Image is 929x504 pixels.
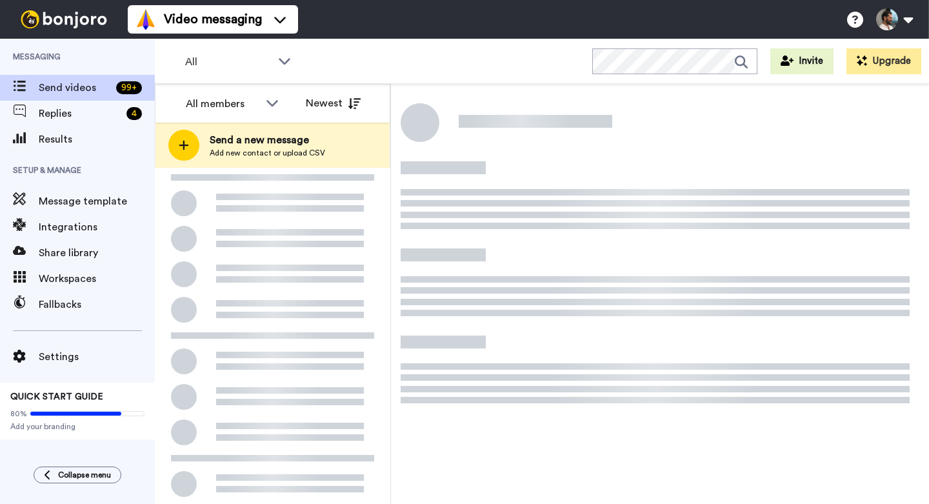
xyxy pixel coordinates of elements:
img: bj-logo-header-white.svg [15,10,112,28]
span: All [185,54,272,70]
span: Workspaces [39,271,155,287]
span: Send a new message [210,132,325,148]
button: Collapse menu [34,467,121,483]
span: Share library [39,245,155,261]
span: Integrations [39,219,155,235]
span: Add your branding [10,421,145,432]
button: Invite [770,48,834,74]
span: Settings [39,349,155,365]
div: 99 + [116,81,142,94]
span: Collapse menu [58,470,111,480]
span: Message template [39,194,155,209]
div: 4 [126,107,142,120]
span: 80% [10,408,27,419]
span: Replies [39,106,121,121]
button: Upgrade [846,48,921,74]
div: All members [186,96,259,112]
span: Add new contact or upload CSV [210,148,325,158]
span: Send videos [39,80,111,96]
span: Fallbacks [39,297,155,312]
button: Newest [296,90,370,116]
span: Video messaging [164,10,262,28]
span: Results [39,132,155,147]
img: vm-color.svg [135,9,156,30]
span: QUICK START GUIDE [10,392,103,401]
